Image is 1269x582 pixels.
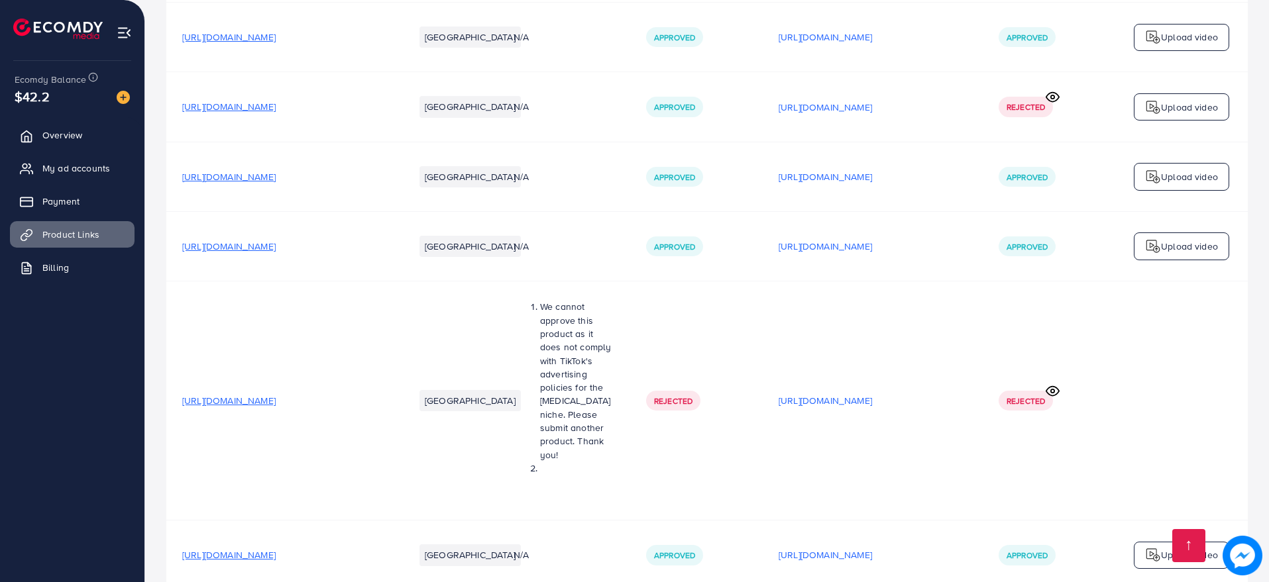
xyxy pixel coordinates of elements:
li: [GEOGRAPHIC_DATA] [419,236,521,257]
span: [URL][DOMAIN_NAME] [182,240,276,253]
img: logo [1145,169,1161,185]
li: [GEOGRAPHIC_DATA] [419,96,521,117]
li: [GEOGRAPHIC_DATA] [419,390,521,411]
a: My ad accounts [10,155,135,181]
img: logo [1145,29,1161,45]
span: Approved [654,101,695,113]
a: Payment [10,188,135,215]
span: Approved [654,241,695,252]
span: Rejected [1007,101,1045,113]
span: Payment [42,195,80,208]
li: [GEOGRAPHIC_DATA] [419,26,521,48]
p: [URL][DOMAIN_NAME] [779,29,872,45]
span: Product Links [42,228,99,241]
p: [URL][DOMAIN_NAME] [779,393,872,409]
p: [URL][DOMAIN_NAME] [779,99,872,115]
span: N/A [514,548,529,561]
img: logo [1145,547,1161,563]
li: [GEOGRAPHIC_DATA] [419,544,521,565]
span: Rejected [1007,395,1045,407]
img: image [1223,536,1262,575]
span: N/A [514,170,529,183]
p: Upload video [1161,238,1218,254]
span: Approved [654,32,695,43]
img: menu [117,25,132,40]
span: [URL][DOMAIN_NAME] [182,548,276,561]
a: Overview [10,122,135,148]
span: My ad accounts [42,162,110,175]
span: Approved [654,550,695,561]
p: Upload video [1161,169,1218,185]
span: [URL][DOMAIN_NAME] [182,394,276,407]
img: logo [1145,99,1161,115]
p: [URL][DOMAIN_NAME] [779,169,872,185]
span: Approved [1007,171,1048,183]
span: Approved [1007,550,1048,561]
p: Upload video [1161,29,1218,45]
a: Product Links [10,221,135,248]
span: Approved [1007,32,1048,43]
span: [URL][DOMAIN_NAME] [182,170,276,183]
span: N/A [514,240,529,253]
span: N/A [514,30,529,44]
span: [URL][DOMAIN_NAME] [182,100,276,113]
span: Approved [654,171,695,183]
span: Rejected [654,395,692,407]
img: logo [13,19,103,39]
span: We cannot approve this product as it does not comply with TikTok's advertising policies for the [... [540,300,611,461]
p: [URL][DOMAIN_NAME] [779,238,872,254]
a: Billing [10,254,135,281]
span: $42.2 [15,87,50,106]
span: Billing [42,261,69,274]
span: [URL][DOMAIN_NAME] [182,30,276,44]
img: image [117,91,130,104]
p: [URL][DOMAIN_NAME] [779,547,872,563]
img: logo [1145,238,1161,254]
span: Approved [1007,241,1048,252]
span: Overview [42,128,82,142]
li: [GEOGRAPHIC_DATA] [419,166,521,187]
span: N/A [514,100,529,113]
p: Upload video [1161,547,1218,563]
p: Upload video [1161,99,1218,115]
span: Ecomdy Balance [15,73,86,86]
